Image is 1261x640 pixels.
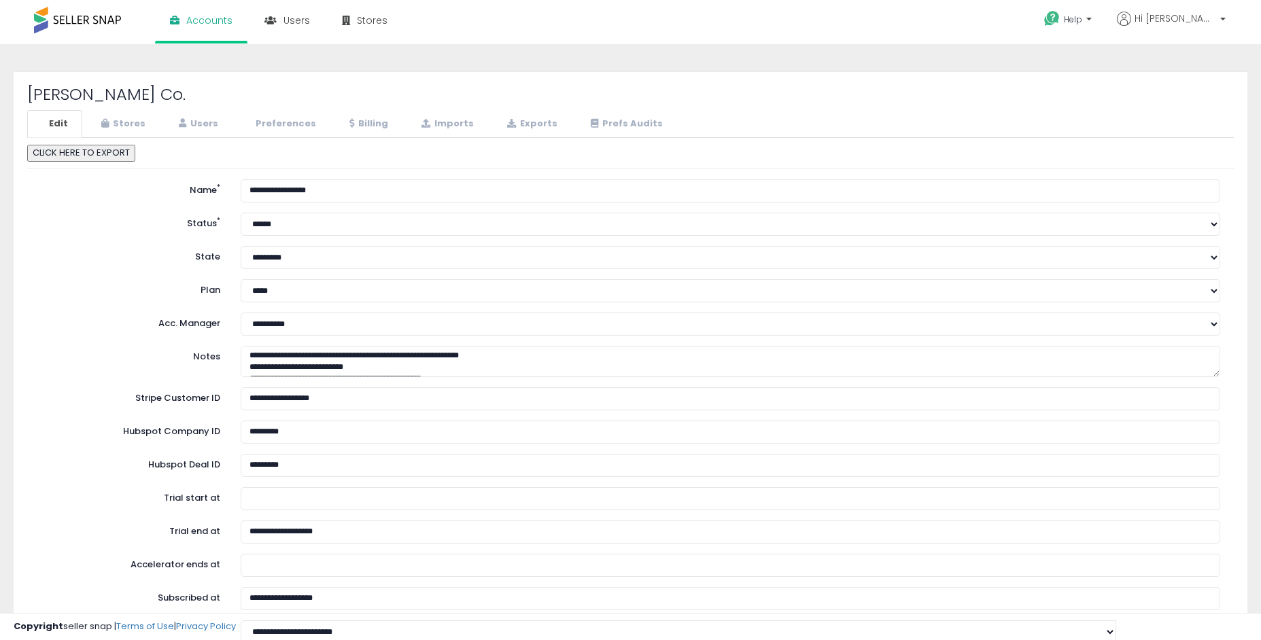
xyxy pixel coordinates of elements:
h2: [PERSON_NAME] Co. [27,86,1234,103]
label: Hubspot Company ID [31,421,230,438]
span: Help [1064,14,1082,25]
a: Prefs Audits [573,110,677,138]
div: seller snap | | [14,620,236,633]
a: Terms of Use [116,620,174,633]
a: Users [161,110,232,138]
a: Privacy Policy [176,620,236,633]
a: Hi [PERSON_NAME] [1117,12,1226,42]
span: Stores [357,14,387,27]
label: Trial start at [31,487,230,505]
a: Preferences [234,110,330,138]
label: Trial end at [31,520,230,538]
label: Name [31,179,230,197]
span: Users [283,14,310,27]
i: Get Help [1043,10,1060,27]
strong: Copyright [14,620,63,633]
span: Accounts [186,14,232,27]
a: Exports [489,110,572,138]
label: Stripe Customer ID [31,387,230,405]
span: Hi [PERSON_NAME] [1135,12,1216,25]
a: Stores [84,110,160,138]
a: Edit [27,110,82,138]
label: Plan [31,279,230,297]
a: Imports [404,110,488,138]
label: Notes [31,346,230,363]
label: State [31,246,230,264]
button: CLICK HERE TO EXPORT [27,145,135,162]
label: Hubspot Deal ID [31,454,230,472]
label: Subscribed at [31,587,230,605]
label: Accelerator ends at [31,554,230,571]
label: Status [31,213,230,230]
label: Acc. Manager [31,313,230,330]
a: Billing [332,110,402,138]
